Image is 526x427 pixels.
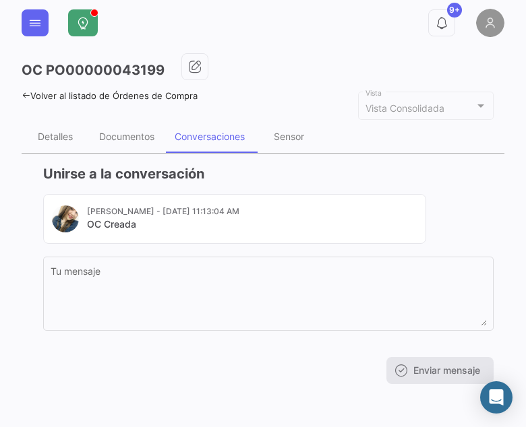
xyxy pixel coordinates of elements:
div: Conversaciones [175,131,245,142]
h3: Unirse a la conversación [43,164,494,183]
mat-card-title: OC Creada [87,218,239,231]
div: Sensor [274,131,304,142]
a: Volver al listado de Órdenes de Compra [22,90,198,101]
img: 67520e24-8e31-41af-9406-a183c2b4e474.jpg [52,205,79,232]
mat-card-subtitle: [PERSON_NAME] - [DATE] 11:13:04 AM [87,205,239,218]
div: Documentos [99,131,154,142]
img: placeholder-user.png [476,9,504,37]
h3: OC PO00000043199 [22,61,165,79]
mat-select-trigger: Vista Consolidada [366,102,444,114]
div: Detalles [38,131,73,142]
div: Abrir Intercom Messenger [480,381,513,414]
